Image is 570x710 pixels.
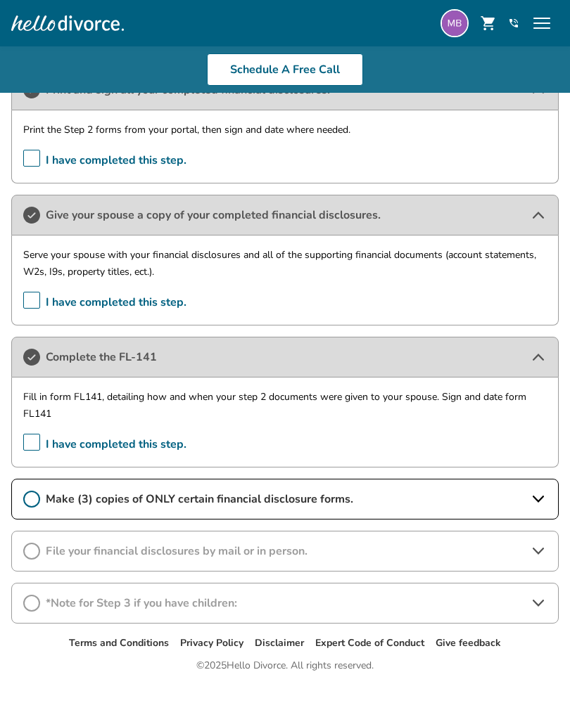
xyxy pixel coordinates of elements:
[23,122,547,138] p: Print the Step 2 forms from your portal, then sign and date where needed.
[46,491,524,507] span: Make (3) copies of ONLY certain financial disclosure forms.
[255,635,304,652] li: Disclaimer
[23,434,186,456] span: I have completed this step.
[23,247,547,280] p: Serve your spouse with your financial disclosures and all of the supporting financial documents (...
[500,643,570,710] iframe: Chat Widget
[69,636,169,650] a: Terms and Conditions
[23,150,186,172] span: I have completed this step.
[207,53,363,86] a: Schedule A Free Call
[441,9,469,37] img: aroundthepony88@gmail.com
[436,635,501,652] li: Give feedback
[23,389,547,422] p: Fill in form FL141, detailing how and when your step 2 documents were given to your spouse. Sign ...
[531,12,553,34] span: menu
[46,349,524,365] span: Complete the FL-141
[46,207,524,223] span: Give your spouse a copy of your completed financial disclosures.
[46,595,524,611] span: *Note for Step 3 if you have children:
[480,15,497,32] span: shopping_cart
[23,292,186,314] span: I have completed this step.
[508,18,519,29] a: phone_in_talk
[180,636,243,650] a: Privacy Policy
[46,543,524,559] span: File your financial disclosures by mail or in person.
[315,636,424,650] a: Expert Code of Conduct
[196,657,374,674] div: © 2025 Hello Divorce. All rights reserved.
